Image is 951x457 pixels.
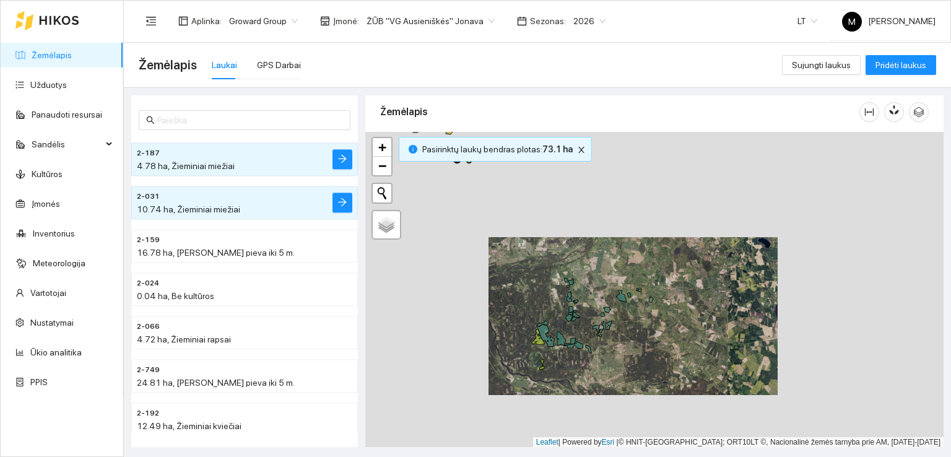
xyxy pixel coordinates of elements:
[332,149,352,169] button: arrow-right
[782,60,861,70] a: Sujungti laukus
[380,94,859,129] div: Žemėlapis
[533,437,944,448] div: | Powered by © HNIT-[GEOGRAPHIC_DATA]; ORT10LT ©, Nacionalinė žemės tarnyba prie AM, [DATE]-[DATE]
[320,16,330,26] span: shop
[137,148,160,160] span: 2-187
[157,113,343,127] input: Paieška
[139,9,163,33] button: menu-fold
[30,80,67,90] a: Užduotys
[574,142,589,157] button: close
[178,16,188,26] span: layout
[32,50,72,60] a: Žemėlapis
[367,12,495,30] span: ŽŪB "VG Ausieniškės" Jonava
[212,58,237,72] div: Laukai
[32,169,63,179] a: Kultūros
[137,191,160,203] span: 2-031
[30,377,48,387] a: PPIS
[602,438,615,446] a: Esri
[797,12,817,30] span: LT
[875,58,926,72] span: Pridėti laukus
[373,138,391,157] a: Zoom in
[145,15,157,27] span: menu-fold
[137,421,241,431] span: 12.49 ha, Žieminiai kviečiai
[137,291,214,301] span: 0.04 ha, Be kultūros
[536,438,558,446] a: Leaflet
[332,193,352,212] button: arrow-right
[860,107,879,117] span: column-width
[30,288,66,298] a: Vartotojai
[146,116,155,124] span: search
[337,197,347,209] span: arrow-right
[33,258,85,268] a: Meteorologija
[139,55,197,75] span: Žemėlapis
[137,161,235,171] span: 4.78 ha, Žieminiai miežiai
[530,14,566,28] span: Sezonas :
[33,228,75,238] a: Inventorius
[32,199,60,209] a: Įmonės
[378,158,386,173] span: −
[617,438,619,446] span: |
[137,378,295,388] span: 24.81 ha, [PERSON_NAME] pieva iki 5 m.
[137,365,160,376] span: 2-749
[842,16,936,26] span: [PERSON_NAME]
[373,157,391,175] a: Zoom out
[229,12,298,30] span: Groward Group
[573,12,606,30] span: 2026
[32,132,102,157] span: Sandėlis
[517,16,527,26] span: calendar
[866,55,936,75] button: Pridėti laukus
[792,58,851,72] span: Sujungti laukus
[137,235,160,246] span: 2-159
[32,110,102,120] a: Panaudoti resursai
[373,184,391,202] button: Initiate a new search
[422,142,573,156] span: Pasirinktų laukų bendras plotas :
[848,12,856,32] span: M
[137,334,231,344] span: 4.72 ha, Žieminiai rapsai
[333,14,359,28] span: Įmonė :
[137,408,159,420] span: 2-192
[137,278,159,290] span: 2-024
[378,139,386,155] span: +
[30,318,74,328] a: Nustatymai
[782,55,861,75] button: Sujungti laukus
[542,144,573,154] b: 73.1 ha
[859,102,879,122] button: column-width
[137,321,160,333] span: 2-066
[575,146,588,154] span: close
[137,248,295,258] span: 16.78 ha, [PERSON_NAME] pieva iki 5 m.
[866,60,936,70] a: Pridėti laukus
[30,347,82,357] a: Ūkio analitika
[257,58,301,72] div: GPS Darbai
[191,14,222,28] span: Aplinka :
[137,204,240,214] span: 10.74 ha, Žieminiai miežiai
[337,154,347,165] span: arrow-right
[373,211,400,238] a: Layers
[409,145,417,154] span: info-circle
